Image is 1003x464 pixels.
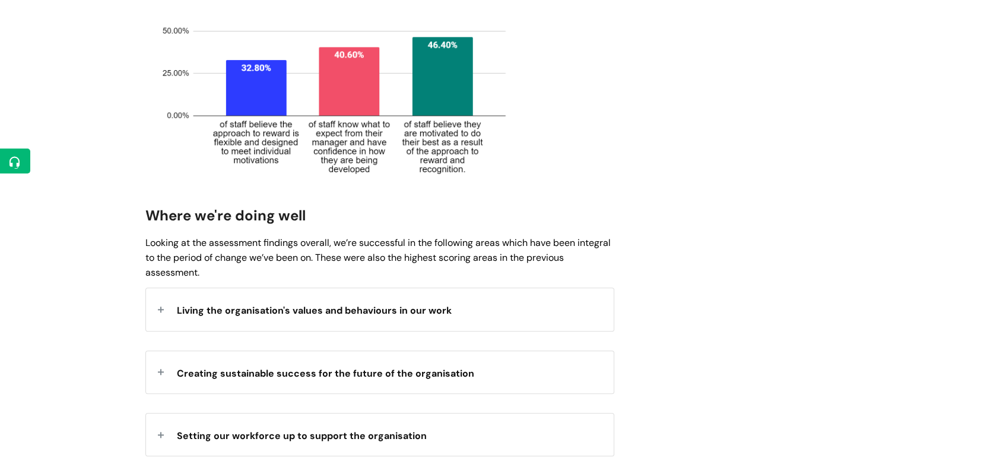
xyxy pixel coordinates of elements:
span: Creating sustainable success for the future of the organisation [177,367,474,380]
span: Where we're doing well [145,206,306,225]
span: Setting our workforce up to support the organisation [177,430,427,442]
span: Looking at the assessment findings overall, we’re successful in the following areas which have be... [145,236,611,279]
span: Living the organisation's values and behaviours in our work [177,304,452,317]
